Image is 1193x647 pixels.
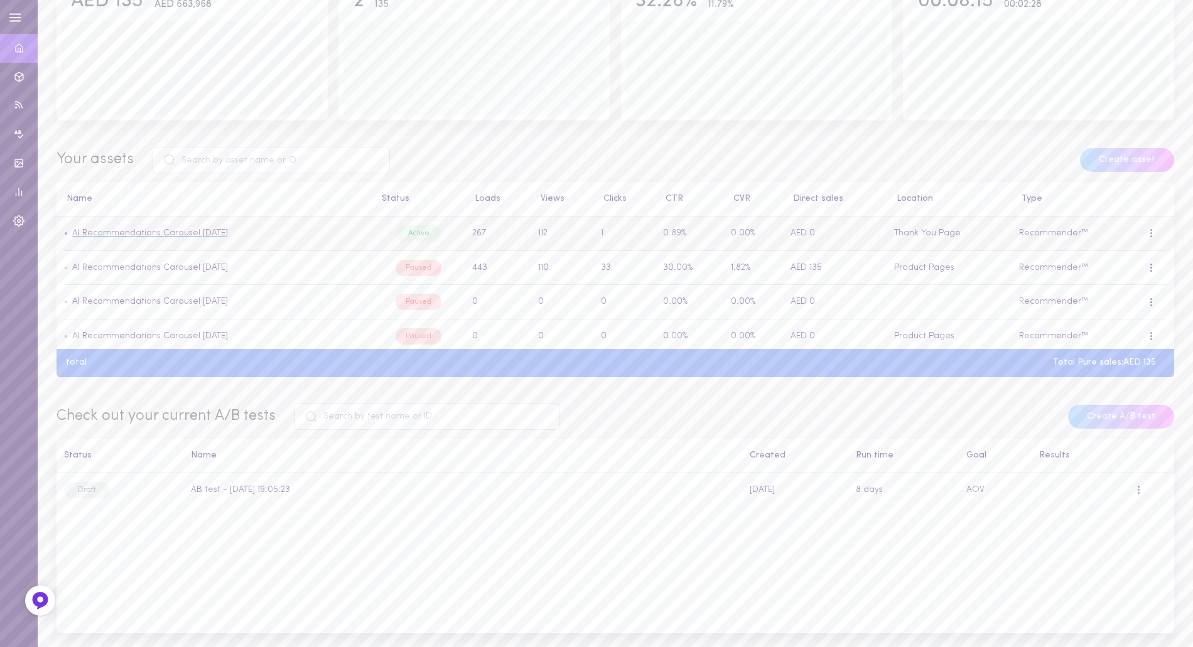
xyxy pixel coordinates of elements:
button: Create A/B test [1068,405,1174,429]
button: Status [375,195,409,203]
td: 0.00% [723,217,784,251]
td: AOV [959,473,1032,508]
td: AED 0 [784,217,887,251]
span: • [64,263,68,272]
button: Location [890,195,933,203]
th: Goal [959,439,1032,473]
td: 30.00% [656,250,723,285]
td: 8 days [849,473,959,508]
button: CTR [659,195,683,203]
span: Your assets [57,152,134,167]
td: AED 0 [784,285,887,319]
td: 1.82% [723,250,784,285]
a: Create A/B test [1068,412,1174,421]
span: Recommender™ [1019,228,1088,238]
span: Thank You Page [894,228,961,238]
th: Created [743,439,849,473]
td: 0.00% [723,285,784,319]
th: Results [1032,439,1128,473]
td: 443 [465,250,531,285]
td: 0 [531,319,593,354]
a: AI Recommendations Carousel [DATE] [72,297,228,306]
td: AED 135 [784,250,887,285]
button: Loads [468,195,500,203]
span: Check out your current A/B tests [57,409,276,424]
td: AB test - [DATE] 19:05:23 [184,473,743,508]
a: AI Recommendations Carousel [DATE] [72,331,228,341]
button: CVR [727,195,750,203]
div: Total Pure sales: AED 135 [1044,358,1165,367]
input: Search by test name or ID [294,404,560,430]
td: 33 [594,250,656,285]
a: AI Recommendations Carousel [DATE] [68,331,228,341]
td: 0 [594,319,656,354]
th: Name [184,439,743,473]
button: Create asset [1080,148,1174,172]
td: AED 0 [784,319,887,354]
td: 0.00% [656,319,723,354]
a: AI Recommendations Carousel [DATE] [68,228,228,238]
span: Product Pages [894,263,954,272]
div: Paused [396,328,441,345]
div: Draft [64,482,110,498]
div: Paused [396,260,441,276]
td: 0 [465,285,531,319]
span: • [64,297,68,306]
td: [DATE] [743,473,849,508]
th: Status [57,439,184,473]
button: Direct sales [787,195,843,203]
div: total [57,358,96,367]
span: • [64,331,68,341]
span: Recommender™ [1019,297,1088,306]
input: Search by asset name or ID [153,147,390,173]
div: Active [396,225,441,242]
button: Clicks [597,195,627,203]
img: Feedback Button [31,591,50,610]
div: Paused [396,294,441,310]
td: 112 [531,217,593,251]
th: Run time [849,439,959,473]
button: Views [534,195,564,203]
span: • [64,228,68,238]
td: 0.89% [656,217,723,251]
button: Name [60,195,92,203]
td: 1 [594,217,656,251]
button: Type [1015,195,1042,203]
a: AI Recommendations Carousel [DATE] [68,297,228,306]
td: 0 [594,285,656,319]
td: 0.00% [656,285,723,319]
td: 0.00% [723,319,784,354]
td: 110 [531,250,593,285]
a: AI Recommendations Carousel [DATE] [72,263,228,272]
span: Recommender™ [1019,331,1088,341]
a: AI Recommendations Carousel [DATE] [72,228,228,238]
span: Product Pages [894,331,954,341]
td: 267 [465,217,531,251]
td: 0 [465,319,531,354]
span: Recommender™ [1019,263,1088,272]
td: 0 [531,285,593,319]
a: AI Recommendations Carousel [DATE] [68,263,228,272]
